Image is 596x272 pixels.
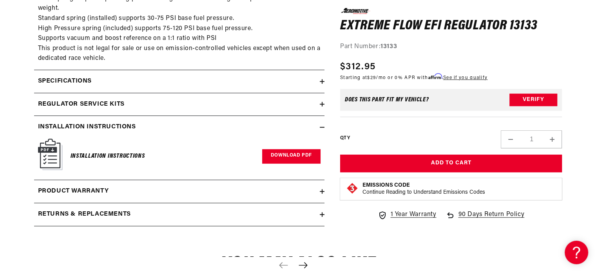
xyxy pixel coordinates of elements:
[71,151,145,162] h6: Installation Instructions
[340,59,375,74] span: $312.95
[38,186,109,196] h2: Product warranty
[443,75,487,80] a: See if you qualify - Learn more about Affirm Financing (opens in modal)
[340,42,562,52] div: Part Number:
[458,210,524,228] span: 90 Days Return Policy
[380,43,397,50] strong: 13133
[340,20,562,32] h1: Extreme Flow EFI Regulator 13133
[34,93,324,116] summary: Regulator Service Kits
[428,73,442,79] span: Affirm
[367,75,376,80] span: $29
[38,209,131,220] h2: Returns & replacements
[362,182,410,188] strong: Emissions Code
[346,182,359,195] img: Emissions code
[262,149,321,164] a: Download PDF
[509,94,557,106] button: Verify
[340,135,350,142] label: QTY
[345,97,429,103] div: Does This part fit My vehicle?
[362,189,485,196] p: Continue Reading to Understand Emissions Codes
[34,116,324,139] summary: Installation Instructions
[38,139,63,170] img: Instruction Manual
[34,203,324,226] summary: Returns & replacements
[446,210,524,228] a: 90 Days Return Policy
[34,70,324,93] summary: Specifications
[38,122,136,132] h2: Installation Instructions
[340,155,562,172] button: Add to Cart
[34,180,324,203] summary: Product warranty
[38,99,125,110] h2: Regulator Service Kits
[38,76,92,86] h2: Specifications
[378,210,436,220] a: 1 Year Warranty
[390,210,436,220] span: 1 Year Warranty
[340,74,487,81] p: Starting at /mo or 0% APR with .
[362,182,485,196] button: Emissions CodeContinue Reading to Understand Emissions Codes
